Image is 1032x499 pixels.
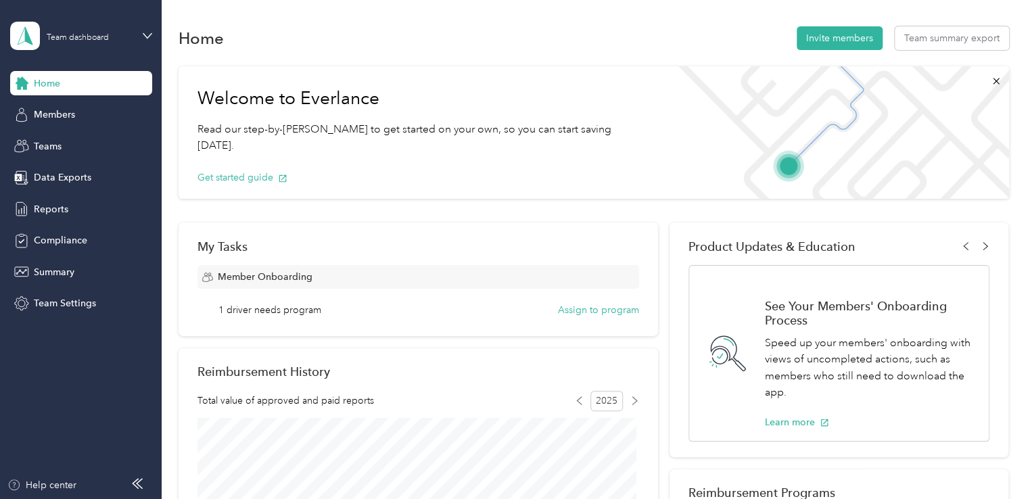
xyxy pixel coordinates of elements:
[34,139,62,153] span: Teams
[218,270,312,284] span: Member Onboarding
[34,202,68,216] span: Reports
[34,76,60,91] span: Home
[197,364,330,379] h2: Reimbursement History
[34,108,75,122] span: Members
[558,303,639,317] button: Assign to program
[765,299,975,327] h1: See Your Members' Onboarding Process
[34,233,87,247] span: Compliance
[179,31,224,45] h1: Home
[688,239,855,254] span: Product Updates & Education
[7,478,76,492] button: Help center
[197,394,374,408] span: Total value of approved and paid reports
[34,170,91,185] span: Data Exports
[218,303,321,317] span: 1 driver needs program
[590,391,623,411] span: 2025
[197,121,647,154] p: Read our step-by-[PERSON_NAME] to get started on your own, so you can start saving [DATE].
[197,170,287,185] button: Get started guide
[797,26,883,50] button: Invite members
[765,335,975,401] p: Speed up your members' onboarding with views of uncompleted actions, such as members who still ne...
[47,34,109,42] div: Team dashboard
[765,415,829,429] button: Learn more
[197,239,639,254] div: My Tasks
[895,26,1009,50] button: Team summary export
[665,66,1008,199] img: Welcome to everlance
[956,423,1032,499] iframe: Everlance-gr Chat Button Frame
[34,265,74,279] span: Summary
[197,88,647,110] h1: Welcome to Everlance
[34,296,96,310] span: Team Settings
